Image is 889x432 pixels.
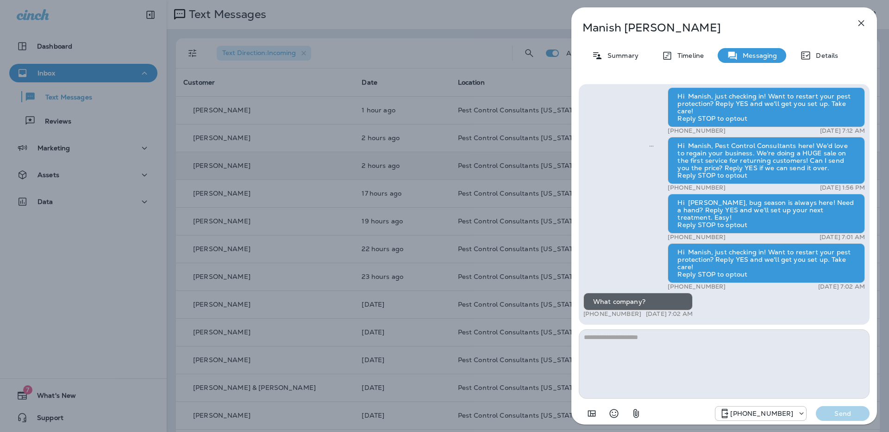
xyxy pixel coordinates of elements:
p: [DATE] 7:02 AM [646,310,693,318]
p: [DATE] 7:01 AM [820,234,865,241]
div: Hi Manish, just checking in! Want to restart your pest protection? Reply YES and we'll get you se... [668,243,865,283]
span: Sent [649,141,654,149]
p: [PHONE_NUMBER] [583,310,641,318]
p: Manish [PERSON_NAME] [582,21,835,34]
button: Add in a premade template [582,404,601,423]
p: [DATE] 7:02 AM [818,283,865,290]
p: Messaging [738,52,777,59]
div: What company? [583,293,693,310]
p: Timeline [673,52,704,59]
p: [PHONE_NUMBER] [668,283,726,290]
p: [PHONE_NUMBER] [730,410,793,417]
div: Hi Manish, just checking in! Want to restart your pest protection? Reply YES and we'll get you se... [668,87,865,127]
div: Hi [PERSON_NAME], bug season is always here! Need a hand? Reply YES and we'll set up your next tr... [668,194,865,234]
p: Details [811,52,838,59]
p: [PHONE_NUMBER] [668,127,726,135]
div: +1 (815) 998-9676 [715,408,806,419]
p: [PHONE_NUMBER] [668,184,726,191]
button: Select an emoji [605,404,623,423]
p: [PHONE_NUMBER] [668,234,726,241]
div: Hi Manish, Pest Control Consultants here! We'd love to regain your business. We're doing a HUGE s... [668,137,865,184]
p: Summary [603,52,639,59]
p: [DATE] 1:56 PM [820,184,865,191]
p: [DATE] 7:12 AM [820,127,865,135]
